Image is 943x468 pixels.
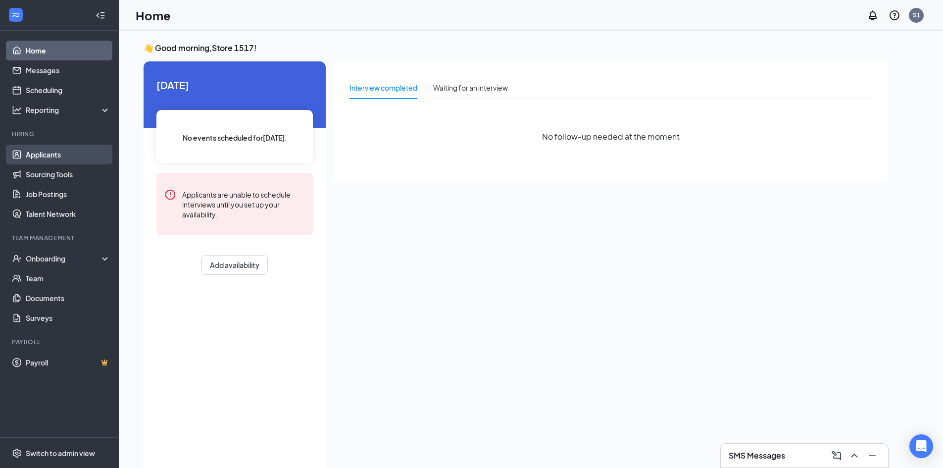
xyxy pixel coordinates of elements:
[26,254,102,263] div: Onboarding
[11,10,21,20] svg: WorkstreamLogo
[144,43,888,53] h3: 👋 Good morning, Store 1517 !
[909,434,933,458] div: Open Intercom Messenger
[864,448,880,464] button: Minimize
[26,60,110,80] a: Messages
[729,450,785,461] h3: SMS Messages
[26,288,110,308] a: Documents
[26,353,110,372] a: PayrollCrown
[96,10,105,20] svg: Collapse
[867,9,879,21] svg: Notifications
[829,448,844,464] button: ComposeMessage
[12,338,108,346] div: Payroll
[26,268,110,288] a: Team
[156,77,313,93] span: [DATE]
[913,11,920,19] div: S1
[866,450,878,462] svg: Minimize
[12,448,22,458] svg: Settings
[12,130,108,138] div: Hiring
[182,189,305,219] div: Applicants are unable to schedule interviews until you set up your availability.
[164,189,176,201] svg: Error
[26,145,110,164] a: Applicants
[889,9,900,21] svg: QuestionInfo
[26,80,110,100] a: Scheduling
[433,82,508,93] div: Waiting for an interview
[349,82,417,93] div: Interview completed
[26,308,110,328] a: Surveys
[848,450,860,462] svg: ChevronUp
[12,234,108,242] div: Team Management
[846,448,862,464] button: ChevronUp
[26,41,110,60] a: Home
[201,255,268,275] button: Add availability
[136,7,171,24] h1: Home
[12,105,22,115] svg: Analysis
[26,105,111,115] div: Reporting
[26,164,110,184] a: Sourcing Tools
[26,184,110,204] a: Job Postings
[26,204,110,224] a: Talent Network
[183,132,287,143] span: No events scheduled for [DATE] .
[26,448,95,458] div: Switch to admin view
[831,450,843,462] svg: ComposeMessage
[12,254,22,263] svg: UserCheck
[542,130,680,143] span: No follow-up needed at the moment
